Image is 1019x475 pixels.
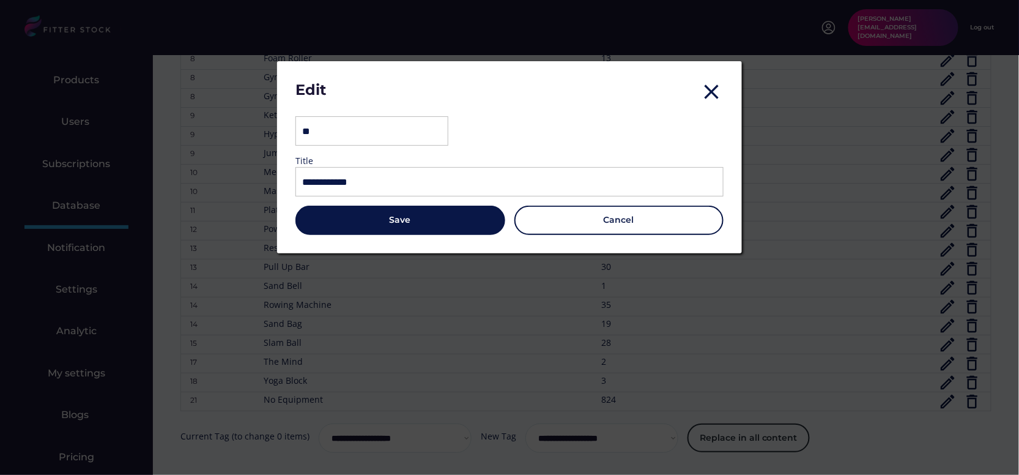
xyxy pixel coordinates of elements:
button: Save [295,206,505,235]
div: Edit [295,80,418,107]
div: Title [295,155,418,167]
button: Cancel [514,206,724,235]
button: close [699,80,724,104]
